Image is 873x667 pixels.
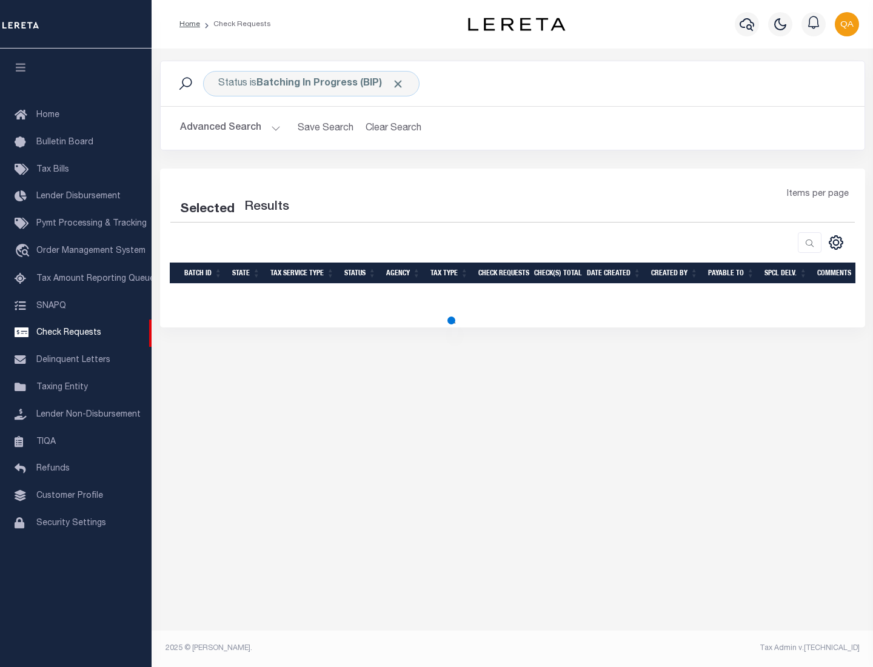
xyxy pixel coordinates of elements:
[812,263,867,284] th: Comments
[36,383,88,392] span: Taxing Entity
[36,192,121,201] span: Lender Disbursement
[703,263,760,284] th: Payable To
[426,263,473,284] th: Tax Type
[339,263,381,284] th: Status
[361,116,427,140] button: Clear Search
[36,356,110,364] span: Delinquent Letters
[36,247,145,255] span: Order Management System
[582,263,646,284] th: Date Created
[36,166,69,174] span: Tax Bills
[36,492,103,500] span: Customer Profile
[203,71,420,96] div: Click to Edit
[835,12,859,36] img: svg+xml;base64,PHN2ZyB4bWxucz0iaHR0cDovL3d3dy53My5vcmcvMjAwMC9zdmciIHBvaW50ZXItZXZlbnRzPSJub25lIi...
[381,263,426,284] th: Agency
[36,111,59,119] span: Home
[36,138,93,147] span: Bulletin Board
[200,19,271,30] li: Check Requests
[36,464,70,473] span: Refunds
[36,220,147,228] span: Pymt Processing & Tracking
[36,437,56,446] span: TIQA
[392,78,404,90] span: Click to Remove
[521,643,860,654] div: Tax Admin v.[TECHNICAL_ID]
[179,21,200,28] a: Home
[646,263,703,284] th: Created By
[256,79,404,89] b: Batching In Progress (BIP)
[473,263,529,284] th: Check Requests
[468,18,565,31] img: logo-dark.svg
[787,188,849,201] span: Items per page
[529,263,582,284] th: Check(s) Total
[15,244,34,260] i: travel_explore
[36,329,101,337] span: Check Requests
[36,301,66,310] span: SNAPQ
[760,263,812,284] th: Spcl Delv.
[266,263,339,284] th: Tax Service Type
[36,411,141,419] span: Lender Non-Disbursement
[36,519,106,528] span: Security Settings
[180,200,235,220] div: Selected
[156,643,513,654] div: 2025 © [PERSON_NAME].
[227,263,266,284] th: State
[179,263,227,284] th: Batch Id
[36,275,155,283] span: Tax Amount Reporting Queue
[244,198,289,217] label: Results
[180,116,281,140] button: Advanced Search
[290,116,361,140] button: Save Search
